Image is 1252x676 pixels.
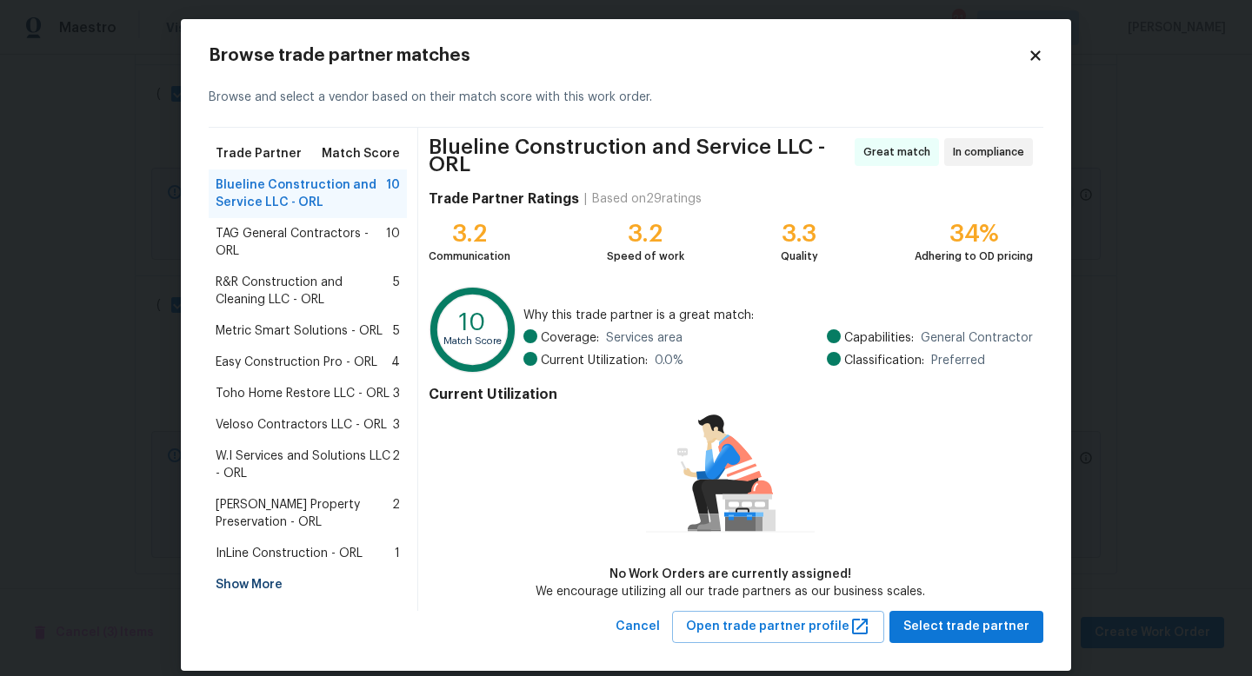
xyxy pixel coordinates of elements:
[429,248,510,265] div: Communication
[579,190,592,208] div: |
[216,354,377,371] span: Easy Construction Pro - ORL
[216,447,392,482] span: W.I Services and Solutions LLC - ORL
[429,138,849,173] span: Blueline Construction and Service LLC - ORL
[921,329,1033,347] span: General Contractor
[903,616,1029,638] span: Select trade partner
[216,496,392,531] span: [PERSON_NAME] Property Preservation - ORL
[429,190,579,208] h4: Trade Partner Ratings
[429,225,510,242] div: 3.2
[609,611,667,643] button: Cancel
[536,583,925,600] div: We encourage utilizing all our trade partners as our business scales.
[216,416,387,434] span: Veloso Contractors LLC - ORL
[392,496,400,531] span: 2
[392,447,400,482] span: 2
[953,143,1031,161] span: In compliance
[863,143,937,161] span: Great match
[216,145,302,162] span: Trade Partner
[386,176,400,211] span: 10
[781,225,818,242] div: 3.3
[216,225,386,260] span: TAG General Contractors - ORL
[395,545,400,562] span: 1
[606,329,683,347] span: Services area
[607,225,684,242] div: 3.2
[536,566,925,583] div: No Work Orders are currently assigned!
[541,352,648,369] span: Current Utilization:
[655,352,683,369] span: 0.0 %
[616,616,660,638] span: Cancel
[216,322,383,340] span: Metric Smart Solutions - ORL
[781,248,818,265] div: Quality
[209,569,407,600] div: Show More
[209,47,1028,64] h2: Browse trade partner matches
[844,329,914,347] span: Capabilities:
[686,616,870,638] span: Open trade partner profile
[216,385,390,402] span: Toho Home Restore LLC - ORL
[216,274,393,308] span: R&R Construction and Cleaning LLC - ORL
[443,336,502,346] text: Match Score
[393,274,400,308] span: 5
[889,611,1043,643] button: Select trade partner
[931,352,985,369] span: Preferred
[541,329,599,347] span: Coverage:
[459,310,486,335] text: 10
[523,307,1033,324] span: Why this trade partner is a great match:
[322,145,400,162] span: Match Score
[844,352,924,369] span: Classification:
[429,386,1033,403] h4: Current Utilization
[915,248,1033,265] div: Adhering to OD pricing
[915,225,1033,242] div: 34%
[393,322,400,340] span: 5
[209,68,1043,128] div: Browse and select a vendor based on their match score with this work order.
[672,611,884,643] button: Open trade partner profile
[391,354,400,371] span: 4
[393,416,400,434] span: 3
[386,225,400,260] span: 10
[607,248,684,265] div: Speed of work
[592,190,702,208] div: Based on 29 ratings
[216,545,363,562] span: InLine Construction - ORL
[393,385,400,402] span: 3
[216,176,386,211] span: Blueline Construction and Service LLC - ORL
